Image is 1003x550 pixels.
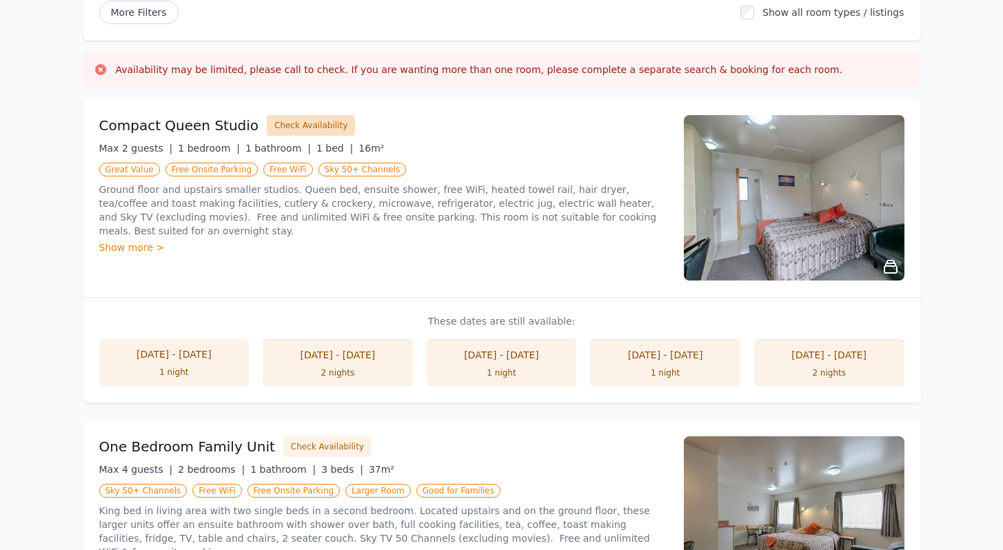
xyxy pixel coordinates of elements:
[116,63,843,77] h3: Availability may be limited, please call to check. If you are wanting more than one room, please ...
[245,143,311,154] span: 1 bathroom |
[99,464,173,475] span: Max 4 guests |
[369,464,394,475] span: 37m²
[99,1,179,24] span: More Filters
[358,143,384,154] span: 16m²
[99,241,667,254] div: Show more >
[113,347,236,361] div: [DATE] - [DATE]
[99,116,259,135] h3: Compact Queen Studio
[99,437,275,456] h3: One Bedroom Family Unit
[250,464,316,475] span: 1 bathroom |
[276,367,399,378] div: 2 nights
[440,367,563,378] div: 1 night
[247,484,340,498] span: Free Onsite Parking
[276,348,399,362] div: [DATE] - [DATE]
[113,367,236,378] div: 1 night
[768,367,891,378] div: 2 nights
[345,484,411,498] span: Larger Room
[416,484,500,498] span: Good for Families
[267,115,355,136] button: Check Availability
[99,484,188,498] span: Sky 50+ Channels
[263,163,313,176] span: Free WiFi
[440,348,563,362] div: [DATE] - [DATE]
[762,7,904,18] label: Show all room types / listings
[768,348,891,362] div: [DATE] - [DATE]
[99,183,667,238] p: Ground floor and upstairs smaller studios. Queen bed, ensuite shower, free WiFi, heated towel rai...
[318,163,407,176] span: Sky 50+ Channels
[283,436,372,457] button: Check Availability
[99,163,160,176] span: Great Value
[604,367,727,378] div: 1 night
[178,143,240,154] span: 1 bedroom |
[604,348,727,362] div: [DATE] - [DATE]
[321,464,363,475] span: 3 beds |
[192,484,242,498] span: Free WiFi
[99,143,173,154] span: Max 2 guests |
[99,314,904,328] p: These dates are still available:
[178,464,245,475] span: 2 bedrooms |
[316,143,353,154] span: 1 bed |
[165,163,258,176] span: Free Onsite Parking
